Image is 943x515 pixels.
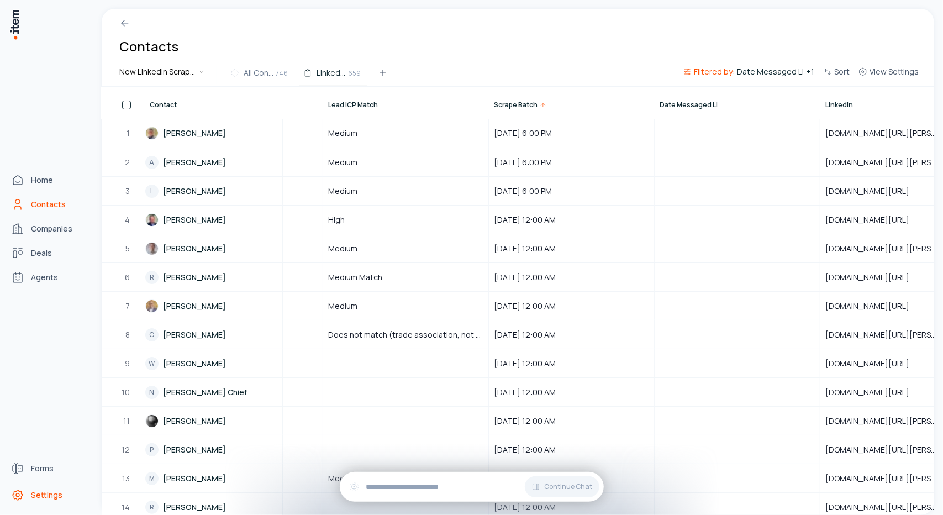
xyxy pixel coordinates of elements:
span: [DOMAIN_NAME][URL] [825,272,923,283]
span: [DATE] 6:00 PM [494,128,649,139]
div: A [145,156,159,169]
span: Companies [31,223,72,234]
span: Agents [31,272,58,283]
a: Agents [7,266,91,288]
img: Aaron Grennon [145,414,159,428]
span: Date Messaged LI [737,66,804,77]
span: All Contacts [244,67,273,78]
span: Contact [150,101,177,109]
button: Continue Chat [525,476,599,497]
a: Companies [7,218,91,240]
button: Filtered by:Date Messaged LI+1 [678,65,819,85]
a: [PERSON_NAME] [145,407,282,434]
div: [DATE] 6:00 PM [489,177,654,204]
span: Forms [31,463,54,474]
a: P[PERSON_NAME] [145,436,282,463]
a: L[PERSON_NAME] [145,177,282,204]
a: M[PERSON_NAME] [145,465,282,492]
span: 13 [122,473,131,484]
a: [PERSON_NAME] [145,206,282,233]
span: Medium [328,128,357,139]
img: Robert G. Brown [145,299,159,313]
span: [DATE] 12:00 AM [494,243,649,254]
span: [DATE] 12:00 AM [494,444,649,455]
span: 11 [123,416,131,427]
span: Filtered by: [694,66,735,77]
a: Contacts [7,193,91,216]
span: Date Messaged LI [660,101,718,109]
span: 3 [125,186,131,197]
span: Medium Match [328,272,382,283]
a: R[PERSON_NAME] [145,264,282,291]
span: LinkedIn [825,101,853,109]
span: Continue Chat [545,482,593,491]
div: [DATE] 12:00 AM [489,206,654,233]
span: Medium [328,186,357,197]
span: 12 [122,444,131,455]
span: Home [31,175,53,186]
a: C[PERSON_NAME] [145,321,282,348]
div: Continue Chat [340,472,604,502]
span: [DATE] 12:00 AM [494,272,649,283]
a: A[PERSON_NAME] [145,149,282,176]
div: M [145,472,159,485]
span: 659 [348,68,361,78]
a: deals [7,242,91,264]
span: 1 [127,128,131,139]
span: 8 [125,329,131,340]
span: 2 [125,157,131,168]
span: [DATE] 12:00 AM [494,502,649,513]
span: [DOMAIN_NAME][URL] [825,186,923,197]
div: R [145,271,159,284]
button: View Settings [854,65,923,85]
span: [DOMAIN_NAME][URL] [825,214,923,225]
button: Sort [819,65,854,85]
a: Forms [7,458,91,480]
span: 5 [125,243,131,254]
div: L [145,185,159,198]
span: [DOMAIN_NAME][URL] [825,358,923,369]
div: [DATE] 6:00 PM [489,119,654,147]
span: 746 [276,68,288,78]
img: Carlin Windrim [145,242,159,255]
span: High [328,214,345,225]
div: [DATE] 6:00 PM [489,149,654,176]
a: [PERSON_NAME] [145,119,282,147]
span: Medium [328,157,357,168]
span: View Settings [870,66,919,77]
span: 9 [125,358,131,369]
span: Sort [834,66,850,77]
div: [DATE] 12:00 AM [489,321,654,348]
span: 6 [125,272,131,283]
a: [PERSON_NAME] [145,235,282,262]
div: [DATE] 12:00 AM [489,235,654,262]
div: [DATE] 12:00 AM [489,465,654,492]
span: [DATE] 12:00 AM [494,387,649,398]
a: W[PERSON_NAME] [145,350,282,377]
span: + 1 [806,66,814,77]
span: 10 [122,387,131,398]
img: Item Brain Logo [9,9,20,40]
span: Settings [31,490,62,501]
span: [DATE] 12:00 AM [494,416,649,427]
span: [DOMAIN_NAME][URL] [825,301,923,312]
div: [DATE] 12:00 AM [489,292,654,319]
div: [DATE] 12:00 AM [489,436,654,463]
span: Medium [328,473,357,484]
a: Settings [7,484,91,506]
div: R [145,501,159,514]
div: [DATE] 12:00 AM [489,350,654,377]
span: Medium [328,301,357,312]
span: Scrape Batch [494,101,538,109]
span: Deals [31,248,52,259]
span: Does not match (trade association, not contractor). Newsletter candidate, not target persona for ... [328,329,483,340]
div: W [145,357,159,370]
span: [DATE] 12:00 AM [494,301,649,312]
div: C [145,328,159,341]
span: [DOMAIN_NAME][URL] [825,387,923,398]
span: Contacts [31,199,66,210]
span: 4 [125,214,131,225]
span: [DATE] 6:00 PM [494,157,649,168]
a: [PERSON_NAME] [145,292,282,319]
div: N [145,386,159,399]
